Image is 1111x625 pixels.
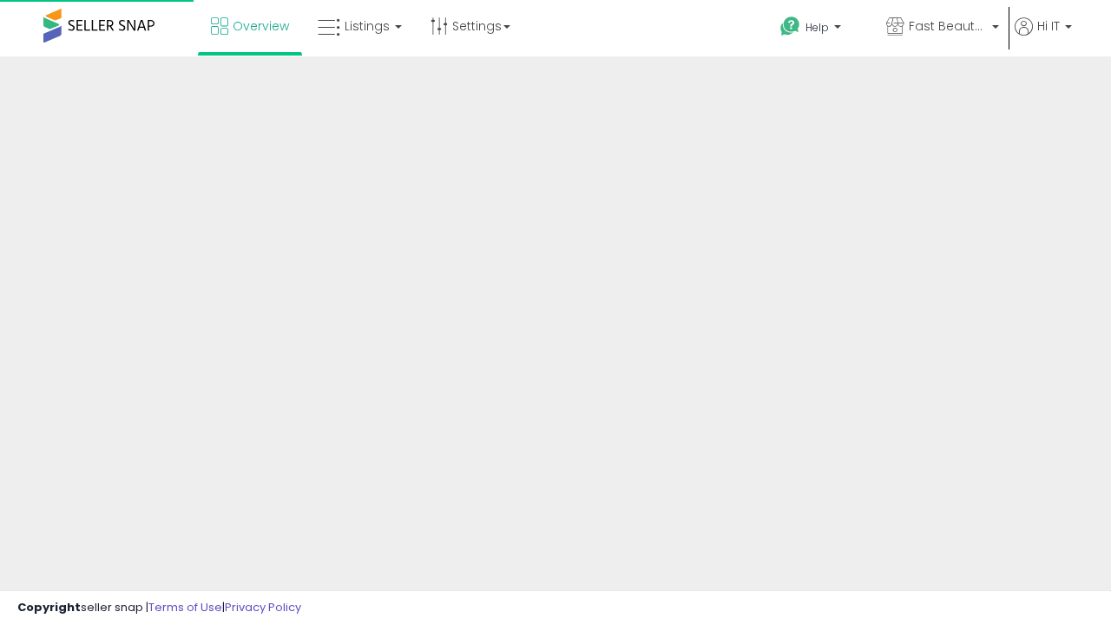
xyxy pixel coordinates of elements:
[766,3,871,56] a: Help
[909,17,987,35] span: Fast Beauty ([GEOGRAPHIC_DATA])
[805,20,829,35] span: Help
[345,17,390,35] span: Listings
[1015,17,1072,56] a: Hi IT
[17,599,81,615] strong: Copyright
[225,599,301,615] a: Privacy Policy
[1037,17,1060,35] span: Hi IT
[17,600,301,616] div: seller snap | |
[779,16,801,37] i: Get Help
[233,17,289,35] span: Overview
[148,599,222,615] a: Terms of Use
